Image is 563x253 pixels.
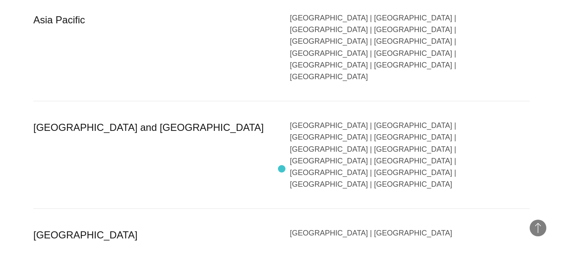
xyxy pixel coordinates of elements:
button: Back to Top [530,220,546,236]
div: [GEOGRAPHIC_DATA] | [GEOGRAPHIC_DATA] | [GEOGRAPHIC_DATA] | [GEOGRAPHIC_DATA] | [GEOGRAPHIC_DATA]... [290,120,530,190]
div: [GEOGRAPHIC_DATA] | [GEOGRAPHIC_DATA] | [GEOGRAPHIC_DATA] | [GEOGRAPHIC_DATA] | [GEOGRAPHIC_DATA]... [290,12,530,83]
div: Asia Pacific [33,12,273,83]
div: [GEOGRAPHIC_DATA] [33,227,273,243]
div: [GEOGRAPHIC_DATA] and [GEOGRAPHIC_DATA] [33,120,273,190]
div: [GEOGRAPHIC_DATA] | [GEOGRAPHIC_DATA] [290,227,530,243]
